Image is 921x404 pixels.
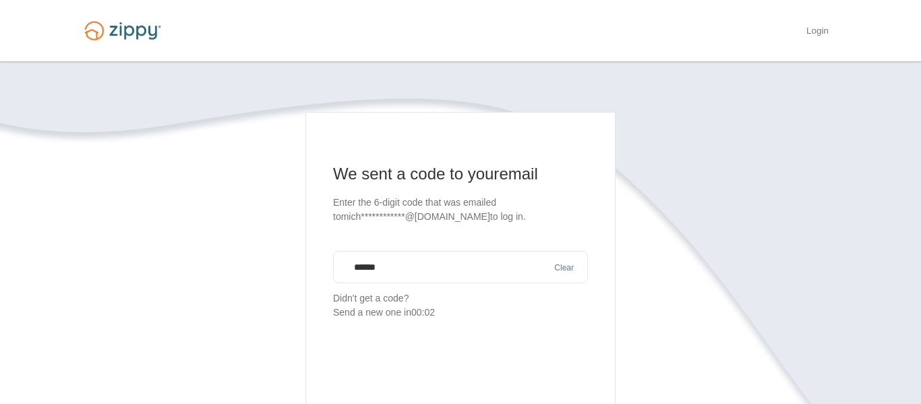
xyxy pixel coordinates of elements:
button: Clear [550,262,578,275]
p: Enter the 6-digit code that was emailed to mich************@[DOMAIN_NAME] to log in. [333,196,588,224]
div: Send a new one in 00:02 [333,306,588,320]
a: Login [806,26,829,39]
img: Logo [76,15,169,47]
p: Didn't get a code? [333,291,588,320]
h1: We sent a code to your email [333,163,588,185]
